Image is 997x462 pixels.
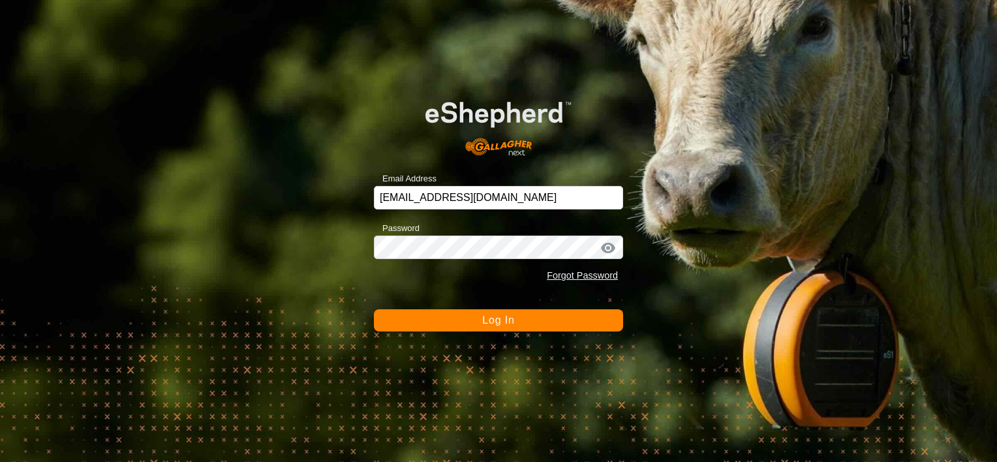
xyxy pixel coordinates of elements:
[374,186,623,209] input: Email Address
[374,222,420,235] label: Password
[374,172,437,185] label: Email Address
[399,81,598,166] img: E-shepherd Logo
[482,315,514,326] span: Log In
[547,270,618,281] a: Forgot Password
[374,309,623,331] button: Log In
